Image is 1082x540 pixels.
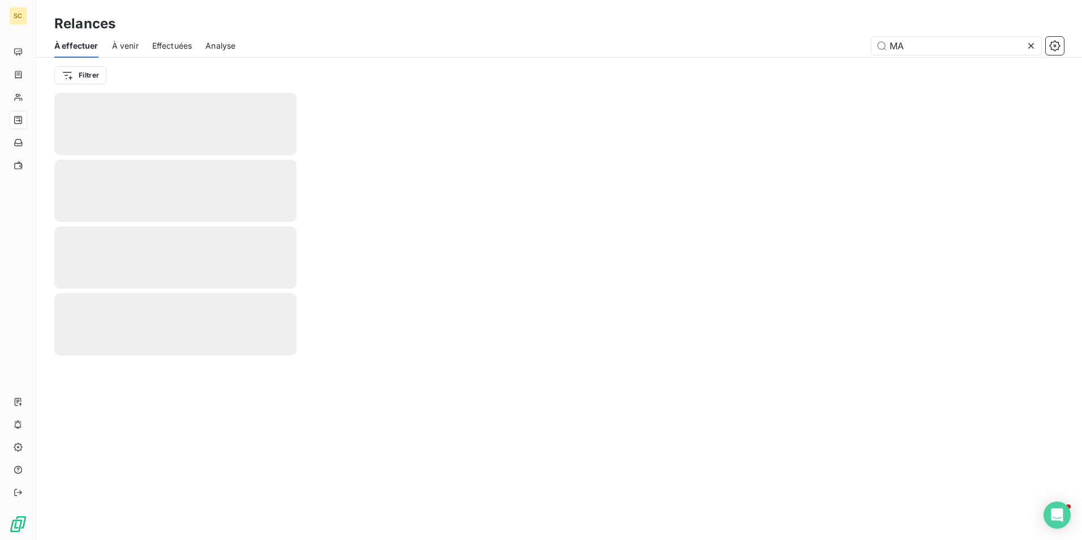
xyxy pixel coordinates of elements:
[9,7,27,25] div: SC
[1044,502,1071,529] div: Open Intercom Messenger
[152,40,192,52] span: Effectuées
[871,37,1041,55] input: Rechercher
[54,14,115,34] h3: Relances
[9,515,27,533] img: Logo LeanPay
[205,40,235,52] span: Analyse
[54,66,106,84] button: Filtrer
[112,40,139,52] span: À venir
[54,40,98,52] span: À effectuer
